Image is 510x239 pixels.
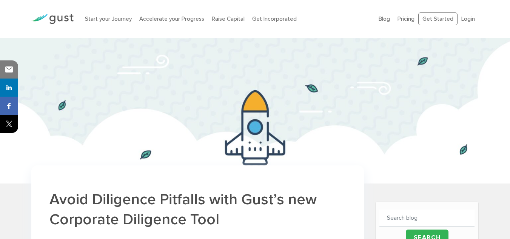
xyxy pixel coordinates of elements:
a: Get Started [418,12,458,26]
input: Search blog [379,210,475,227]
a: Start your Journey [85,15,132,22]
a: Get Incorporated [252,15,297,22]
h1: Avoid Diligence Pitfalls with Gust’s new Corporate Diligence Tool [49,190,346,230]
a: Blog [379,15,390,22]
a: Accelerate your Progress [139,15,204,22]
a: Login [461,15,475,22]
a: Raise Capital [212,15,245,22]
img: Gust Logo [31,14,74,24]
a: Pricing [398,15,414,22]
